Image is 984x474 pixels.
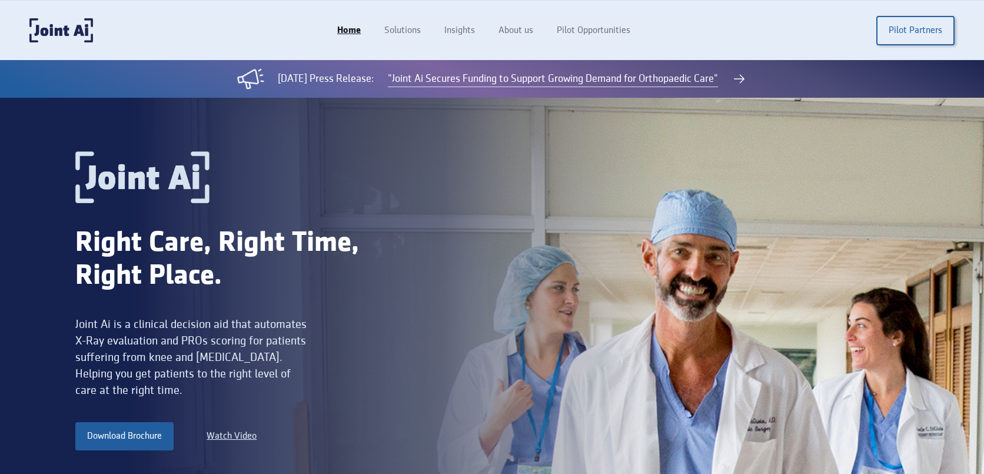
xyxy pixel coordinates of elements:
[75,422,174,450] a: Download Brochure
[75,316,310,399] div: Joint Ai is a clinical decision aid that automates X-Ray evaluation and PROs scoring for patients...
[876,16,955,45] a: Pilot Partners
[75,227,411,293] div: Right Care, Right Time, Right Place.
[433,19,487,42] a: Insights
[373,19,433,42] a: Solutions
[207,429,257,443] a: Watch Video
[29,18,93,42] a: home
[278,71,374,87] div: [DATE] Press Release:
[487,19,545,42] a: About us
[545,19,642,42] a: Pilot Opportunities
[325,19,373,42] a: Home
[388,71,718,87] a: "Joint Ai Secures Funding to Support Growing Demand for Orthopaedic Care"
